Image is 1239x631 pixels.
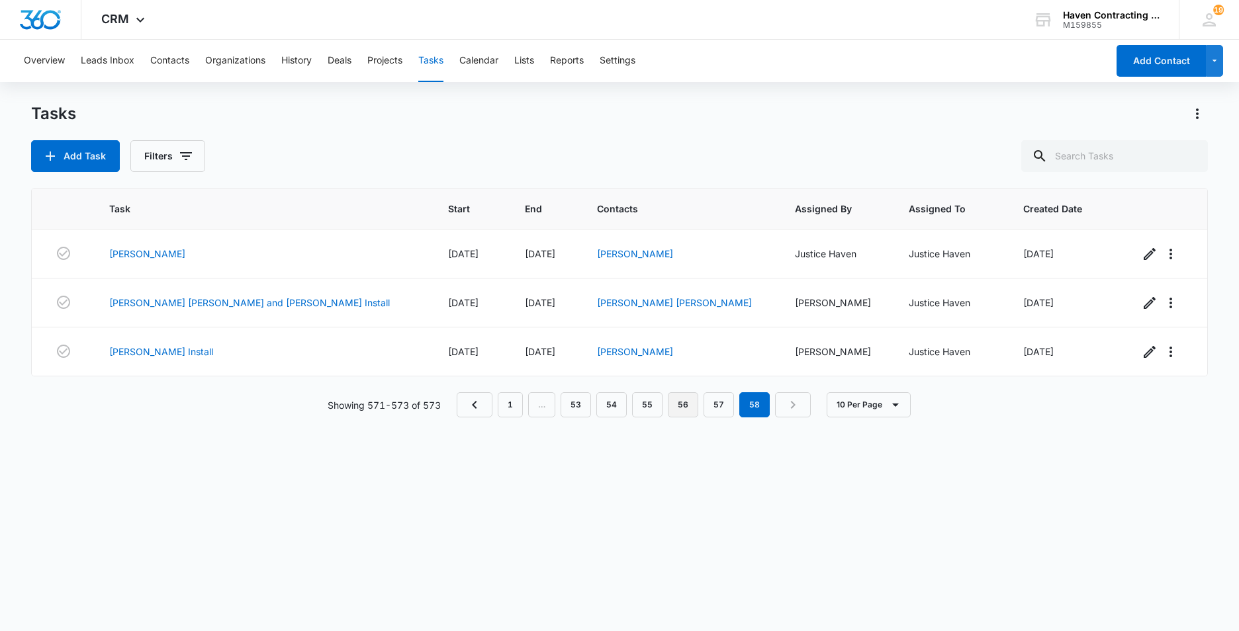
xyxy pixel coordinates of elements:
span: Contacts [597,202,743,216]
button: Tasks [418,40,443,82]
span: Start [448,202,474,216]
a: Page 54 [596,392,627,417]
a: [PERSON_NAME] [597,346,673,357]
a: [PERSON_NAME] [PERSON_NAME] [597,297,752,308]
a: Page 1 [498,392,523,417]
div: [PERSON_NAME] [795,345,877,358]
input: Search Tasks [1021,140,1208,172]
h1: Tasks [31,104,76,124]
span: [DATE] [448,248,479,259]
div: notifications count [1213,5,1224,15]
button: Organizations [205,40,265,82]
button: Actions [1187,103,1208,124]
span: [DATE] [1023,346,1054,357]
span: [DATE] [525,248,555,259]
a: [PERSON_NAME] Install [109,345,213,358]
nav: Pagination [457,392,811,417]
button: Add Task [31,140,120,172]
button: Leads Inbox [81,40,134,82]
span: [DATE] [448,346,479,357]
span: [DATE] [448,297,479,308]
span: 19 [1213,5,1224,15]
span: [DATE] [525,297,555,308]
div: Justice Haven [909,247,991,261]
button: Overview [24,40,65,82]
span: Assigned By [795,202,858,216]
span: Task [109,202,397,216]
div: account id [1063,21,1160,30]
span: Created Date [1023,202,1089,216]
button: Filters [130,140,205,172]
span: [DATE] [1023,248,1054,259]
a: [PERSON_NAME] [597,248,673,259]
p: Showing 571-573 of 573 [328,398,441,412]
button: Contacts [150,40,189,82]
div: [PERSON_NAME] [795,296,877,310]
div: Justice Haven [795,247,877,261]
button: Reports [550,40,584,82]
button: Add Contact [1117,45,1206,77]
a: Page 55 [632,392,663,417]
button: Calendar [459,40,498,82]
div: Justice Haven [909,296,991,310]
a: Previous Page [457,392,492,417]
div: Justice Haven [909,345,991,358]
span: [DATE] [1023,297,1054,308]
div: account name [1063,10,1160,21]
em: 58 [739,392,770,417]
button: Deals [328,40,351,82]
button: Lists [514,40,534,82]
button: Settings [600,40,635,82]
button: 10 Per Page [827,392,911,417]
span: [DATE] [525,346,555,357]
a: Page 56 [668,392,698,417]
a: Page 53 [561,392,591,417]
a: Page 57 [704,392,734,417]
button: Projects [367,40,402,82]
span: Assigned To [909,202,972,216]
a: [PERSON_NAME] [PERSON_NAME] and [PERSON_NAME] Install [109,296,390,310]
span: End [525,202,546,216]
a: [PERSON_NAME] [109,247,185,261]
span: CRM [101,12,129,26]
button: History [281,40,312,82]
